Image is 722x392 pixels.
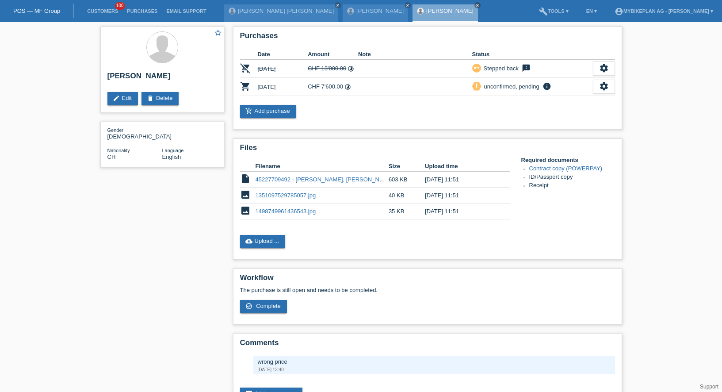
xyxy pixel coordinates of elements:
[107,72,217,85] h2: [PERSON_NAME]
[474,65,480,71] i: undo
[539,7,548,16] i: build
[107,154,116,160] span: Switzerland
[256,161,389,172] th: Filename
[258,49,308,60] th: Date
[425,172,497,188] td: [DATE] 11:51
[240,105,296,118] a: add_shopping_cartAdd purchase
[214,29,222,38] a: star_border
[141,92,179,105] a: deleteDelete
[162,148,184,153] span: Language
[240,81,251,92] i: POSP00028313
[245,108,252,115] i: add_shopping_cart
[256,176,451,183] a: 45227709492 - [PERSON_NAME], [PERSON_NAME] ST2 Sport 983Wh.pdf
[389,161,425,172] th: Size
[582,8,601,14] a: EN ▾
[240,143,615,157] h2: Files
[599,81,609,91] i: settings
[405,3,410,8] i: close
[256,303,281,309] span: Complete
[529,182,615,190] li: Receipt
[474,83,480,89] i: priority_high
[240,300,287,313] a: check_circle_outline Complete
[521,157,615,163] h4: Required documents
[238,8,334,14] a: [PERSON_NAME] [PERSON_NAME]
[256,192,316,199] a: 1351097529785057.jpg
[529,173,615,182] li: ID/Passport copy
[83,8,122,14] a: Customers
[214,29,222,37] i: star_border
[162,154,181,160] span: English
[425,204,497,219] td: [DATE] 11:51
[107,127,124,133] span: Gender
[107,92,138,105] a: editEdit
[258,60,308,78] td: [DATE]
[308,78,358,96] td: CHF 7'600.00
[107,127,162,140] div: [DEMOGRAPHIC_DATA]
[245,238,252,245] i: cloud_upload
[240,338,615,352] h2: Comments
[521,64,531,73] i: feedback
[481,82,539,91] div: unconfirmed, pending
[358,49,472,60] th: Note
[425,188,497,204] td: [DATE] 11:51
[240,63,251,73] i: POSP00028132
[472,49,593,60] th: Status
[240,235,286,248] a: cloud_uploadUpload ...
[474,2,481,8] a: close
[113,95,120,102] i: edit
[258,78,308,96] td: [DATE]
[240,273,615,287] h2: Workflow
[240,173,251,184] i: insert_drive_file
[308,49,358,60] th: Amount
[335,2,341,8] a: close
[610,8,718,14] a: account_circleMybikeplan AG - [PERSON_NAME] ▾
[615,7,623,16] i: account_circle
[162,8,210,14] a: Email Support
[308,60,358,78] td: CHF 13'000.00
[13,8,60,14] a: POS — MF Group
[475,3,480,8] i: close
[389,188,425,204] td: 40 KB
[389,204,425,219] td: 35 KB
[700,384,718,390] a: Support
[356,8,404,14] a: [PERSON_NAME]
[240,189,251,200] i: image
[336,3,340,8] i: close
[405,2,411,8] a: close
[535,8,573,14] a: buildTools ▾
[542,82,552,91] i: info
[529,165,603,172] a: Contract copy (POWERPAY)
[122,8,162,14] a: Purchases
[256,208,316,215] a: 1498749961436543.jpg
[240,31,615,45] h2: Purchases
[240,205,251,216] i: image
[348,65,354,72] i: Instalments (48 instalments)
[258,367,611,372] div: [DATE] 13:40
[245,303,252,310] i: check_circle_outline
[258,358,611,365] div: wrong price
[240,287,615,293] p: The purchase is still open and needs to be completed.
[481,64,519,73] div: Stepped back
[389,172,425,188] td: 603 KB
[107,148,130,153] span: Nationality
[425,161,497,172] th: Upload time
[426,8,474,14] a: [PERSON_NAME]
[147,95,154,102] i: delete
[599,63,609,73] i: settings
[115,2,126,10] span: 100
[344,84,351,90] i: Instalments (48 instalments)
